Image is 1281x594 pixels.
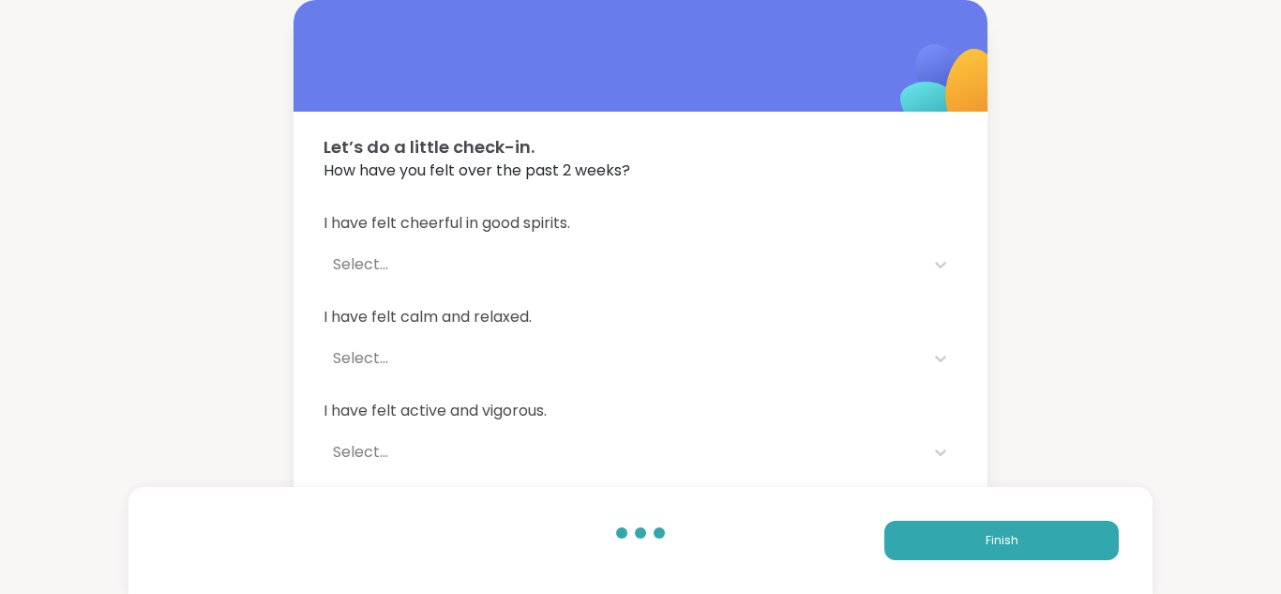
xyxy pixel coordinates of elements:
[324,160,957,182] span: How have you felt over the past 2 weeks?
[333,347,914,370] div: Select...
[324,134,957,160] span: Let’s do a little check-in.
[324,212,957,235] span: I have felt cheerful in good spirits.
[884,521,1119,560] button: Finish
[324,306,957,328] span: I have felt calm and relaxed.
[324,400,957,422] span: I have felt active and vigorous.
[333,253,914,276] div: Select...
[986,532,1018,549] span: Finish
[333,441,914,464] div: Select...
